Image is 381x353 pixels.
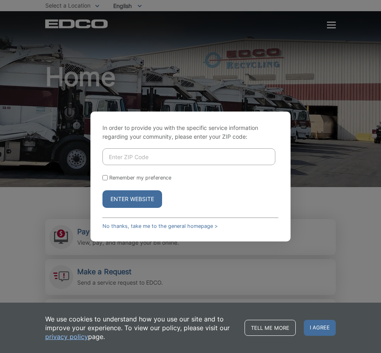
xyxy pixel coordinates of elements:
[45,332,88,341] a: privacy policy
[102,124,279,141] p: In order to provide you with the specific service information regarding your community, please en...
[102,148,275,165] input: Enter ZIP Code
[109,175,171,181] label: Remember my preference
[102,223,218,229] a: No thanks, take me to the general homepage >
[245,320,296,336] a: Tell me more
[45,315,237,341] p: We use cookies to understand how you use our site and to improve your experience. To view our pol...
[102,190,162,208] button: Enter Website
[304,320,336,336] span: I agree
